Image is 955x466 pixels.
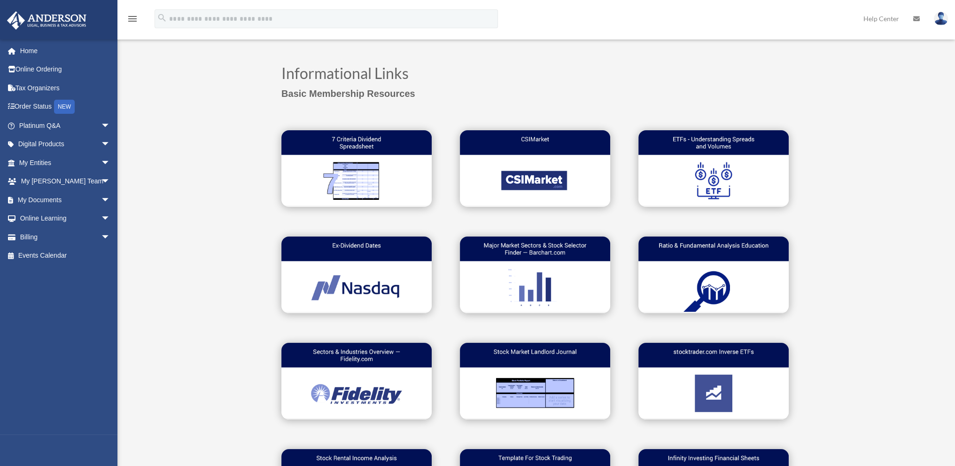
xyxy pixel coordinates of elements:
[7,228,124,246] a: Billingarrow_drop_down
[934,12,948,25] img: User Pic
[4,11,89,30] img: Anderson Advisors Platinum Portal
[281,237,432,312] img: Ex-Dividend dates
[7,153,124,172] a: My Entitiesarrow_drop_down
[638,130,789,205] img: ETFs
[460,237,610,312] img: Market Sectors
[638,237,789,312] img: Ratio & Fund Analysis Edu
[7,135,124,154] a: Digital Productsarrow_drop_down
[7,246,124,265] a: Events Calendar
[638,343,789,418] img: stocktrader.com Inverse ETFs
[7,190,124,209] a: My Documentsarrow_drop_down
[101,116,120,135] span: arrow_drop_down
[7,41,124,60] a: Home
[7,60,124,79] a: Online Ordering
[281,343,432,418] img: Sectors & Industries Overview
[281,66,789,86] h2: Informational Links
[281,130,432,205] img: 7 Criteria
[157,13,167,23] i: search
[7,97,124,117] a: Order StatusNEW
[7,116,124,135] a: Platinum Q&Aarrow_drop_down
[7,79,124,97] a: Tax Organizers
[127,16,138,24] a: menu
[101,228,120,247] span: arrow_drop_down
[7,172,124,191] a: My [PERSON_NAME] Teamarrow_drop_down
[101,135,120,154] span: arrow_drop_down
[101,209,120,229] span: arrow_drop_down
[54,100,75,114] div: NEW
[127,13,138,24] i: menu
[460,130,610,205] img: CSIMarket
[101,153,120,173] span: arrow_drop_down
[101,172,120,191] span: arrow_drop_down
[281,86,789,102] p: Basic Membership Resources
[460,343,610,418] img: Stock Market Landlord Journal
[7,209,124,228] a: Online Learningarrow_drop_down
[101,190,120,210] span: arrow_drop_down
